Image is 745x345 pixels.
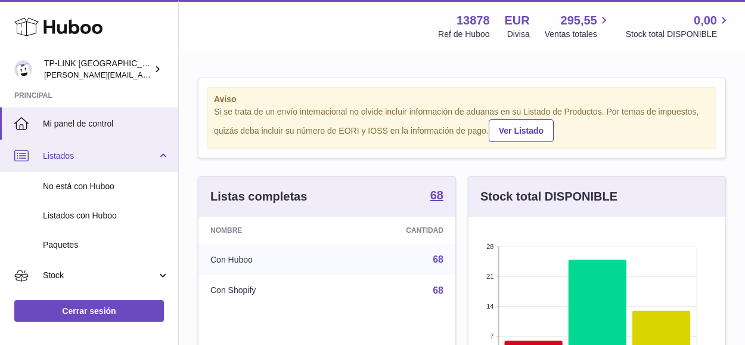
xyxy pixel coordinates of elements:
div: Divisa [507,29,530,40]
span: Listados con Huboo [43,210,169,221]
th: Nombre [198,217,335,244]
span: Stock total DISPONIBLE [626,29,731,40]
span: No está con Huboo [43,181,169,192]
th: Cantidad [335,217,455,244]
img: celia.yan@tp-link.com [14,60,32,78]
h3: Listas completas [210,189,307,205]
strong: 68 [430,189,443,201]
strong: 13878 [457,13,490,29]
div: Si se trata de un envío internacional no olvide incluir información de aduanas en su Listado de P... [214,106,710,142]
text: 7 [490,332,493,340]
a: 68 [430,189,443,204]
a: 295,55 Ventas totales [545,13,611,40]
span: Mi panel de control [43,118,169,130]
div: Ref de Huboo [438,29,489,40]
span: [PERSON_NAME][EMAIL_ADDRESS][DOMAIN_NAME] [44,70,239,79]
a: 0,00 Stock total DISPONIBLE [626,13,731,40]
div: TP-LINK [GEOGRAPHIC_DATA], SOCIEDAD LIMITADA [44,58,151,81]
text: 14 [486,303,493,310]
span: 295,55 [561,13,597,29]
span: 0,00 [694,13,717,29]
strong: Aviso [214,94,710,105]
td: Con Huboo [198,244,335,275]
a: Ver Listado [489,119,554,142]
strong: EUR [505,13,530,29]
span: Stock [43,270,157,281]
a: Cerrar sesión [14,300,164,322]
a: 68 [433,254,443,264]
span: Listados [43,150,157,162]
text: 28 [486,243,493,250]
span: Paquetes [43,239,169,251]
span: Ventas totales [545,29,611,40]
text: 21 [486,273,493,280]
h3: Stock total DISPONIBLE [480,189,617,205]
a: 68 [433,285,443,295]
td: Con Shopify [198,275,335,306]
